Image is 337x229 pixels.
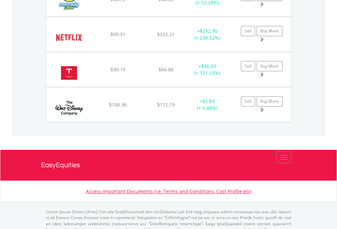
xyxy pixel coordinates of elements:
[186,28,229,41] div: + (+ 234.52%)
[186,63,229,76] div: + (+ 121.53%)
[241,26,255,36] a: Sell
[157,101,175,108] span: $112.19
[257,96,282,106] a: Buy More
[110,31,125,38] span: $99.31
[50,61,88,85] img: EQU.US.TSLA.png
[50,26,88,50] img: EQU.US.NFLX.png
[202,98,215,104] span: $5.83
[41,150,296,181] a: EasyEquities
[158,66,173,73] span: $66.88
[109,101,127,108] span: $106.36
[201,63,216,69] span: $36.69
[257,61,282,71] a: Buy More
[50,96,88,120] img: EQU.US.DIS.png
[186,98,229,112] div: + (+ 5.48%)
[241,61,255,71] a: Sell
[157,31,175,38] span: $332.21
[110,66,125,73] span: $30.19
[200,28,217,34] span: $232.90
[257,26,282,36] a: Buy More
[86,188,251,195] a: Access Important Documents (i.e. Terms and Conditions, Cost Profile etc)
[241,96,255,106] a: Sell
